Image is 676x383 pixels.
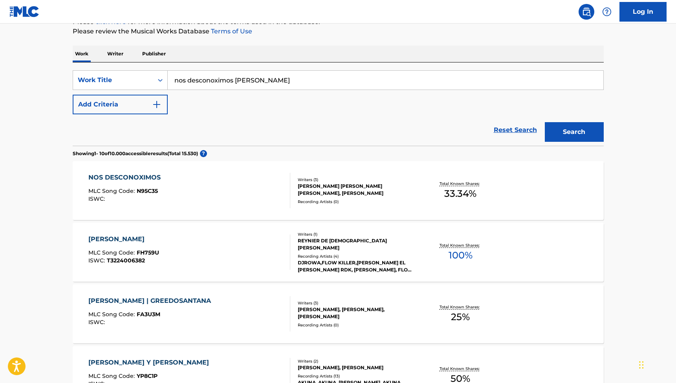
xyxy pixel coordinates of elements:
[73,284,604,343] a: [PERSON_NAME] | GREEDOSANTANAMLC Song Code:FA3U3MISWC:Writers (3)[PERSON_NAME], [PERSON_NAME], [P...
[298,177,416,183] div: Writers ( 3 )
[88,311,137,318] span: MLC Song Code :
[88,319,107,326] span: ISWC :
[73,161,604,220] a: NOS DESCONOXIMOSMLC Song Code:N95C35ISWC:Writers (3)[PERSON_NAME] [PERSON_NAME] [PERSON_NAME], [P...
[105,46,126,62] p: Writer
[140,46,168,62] p: Publisher
[490,121,541,139] a: Reset Search
[209,27,252,35] a: Terms of Use
[137,187,158,194] span: N95C35
[298,237,416,251] div: REYNIER DE [DEMOGRAPHIC_DATA][PERSON_NAME]
[298,259,416,273] div: DJROWA,FLOW KILLER,[PERSON_NAME] EL [PERSON_NAME] RDK, [PERSON_NAME], FLOW KILLER, [PERSON_NAME] ...
[582,7,591,16] img: search
[137,311,160,318] span: FA3U3M
[637,345,676,383] div: Widget de chat
[579,4,594,20] a: Public Search
[88,358,213,367] div: [PERSON_NAME] Y [PERSON_NAME]
[440,181,482,187] p: Total Known Shares:
[88,235,159,244] div: [PERSON_NAME]
[440,366,482,372] p: Total Known Shares:
[88,195,107,202] span: ISWC :
[298,322,416,328] div: Recording Artists ( 0 )
[637,345,676,383] iframe: Chat Widget
[444,187,476,201] span: 33.34 %
[545,122,604,142] button: Search
[73,27,604,36] p: Please review the Musical Works Database
[200,150,207,157] span: ?
[619,2,667,22] a: Log In
[152,100,161,109] img: 9d2ae6d4665cec9f34b9.svg
[298,358,416,364] div: Writers ( 2 )
[88,257,107,264] span: ISWC :
[298,253,416,259] div: Recording Artists ( 4 )
[88,187,137,194] span: MLC Song Code :
[9,6,40,17] img: MLC Logo
[298,364,416,371] div: [PERSON_NAME], [PERSON_NAME]
[449,248,473,262] span: 100 %
[88,173,165,182] div: NOS DESCONOXIMOS
[440,242,482,248] p: Total Known Shares:
[440,304,482,310] p: Total Known Shares:
[73,150,198,157] p: Showing 1 - 10 of 10.000 accessible results (Total 15.530 )
[88,296,215,306] div: [PERSON_NAME] | GREEDOSANTANA
[137,249,159,256] span: FH759U
[298,373,416,379] div: Recording Artists ( 13 )
[88,372,137,379] span: MLC Song Code :
[107,257,145,264] span: T3224006382
[73,46,91,62] p: Work
[298,306,416,320] div: [PERSON_NAME], [PERSON_NAME], [PERSON_NAME]
[73,95,168,114] button: Add Criteria
[78,75,148,85] div: Work Title
[73,223,604,282] a: [PERSON_NAME]MLC Song Code:FH759UISWC:T3224006382Writers (1)REYNIER DE [DEMOGRAPHIC_DATA][PERSON_...
[88,249,137,256] span: MLC Song Code :
[137,372,158,379] span: YP8C1P
[639,353,644,377] div: Arrastrar
[298,199,416,205] div: Recording Artists ( 0 )
[602,7,612,16] img: help
[73,70,604,146] form: Search Form
[298,300,416,306] div: Writers ( 3 )
[298,183,416,197] div: [PERSON_NAME] [PERSON_NAME] [PERSON_NAME], [PERSON_NAME]
[451,310,470,324] span: 25 %
[599,4,615,20] div: Help
[298,231,416,237] div: Writers ( 1 )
